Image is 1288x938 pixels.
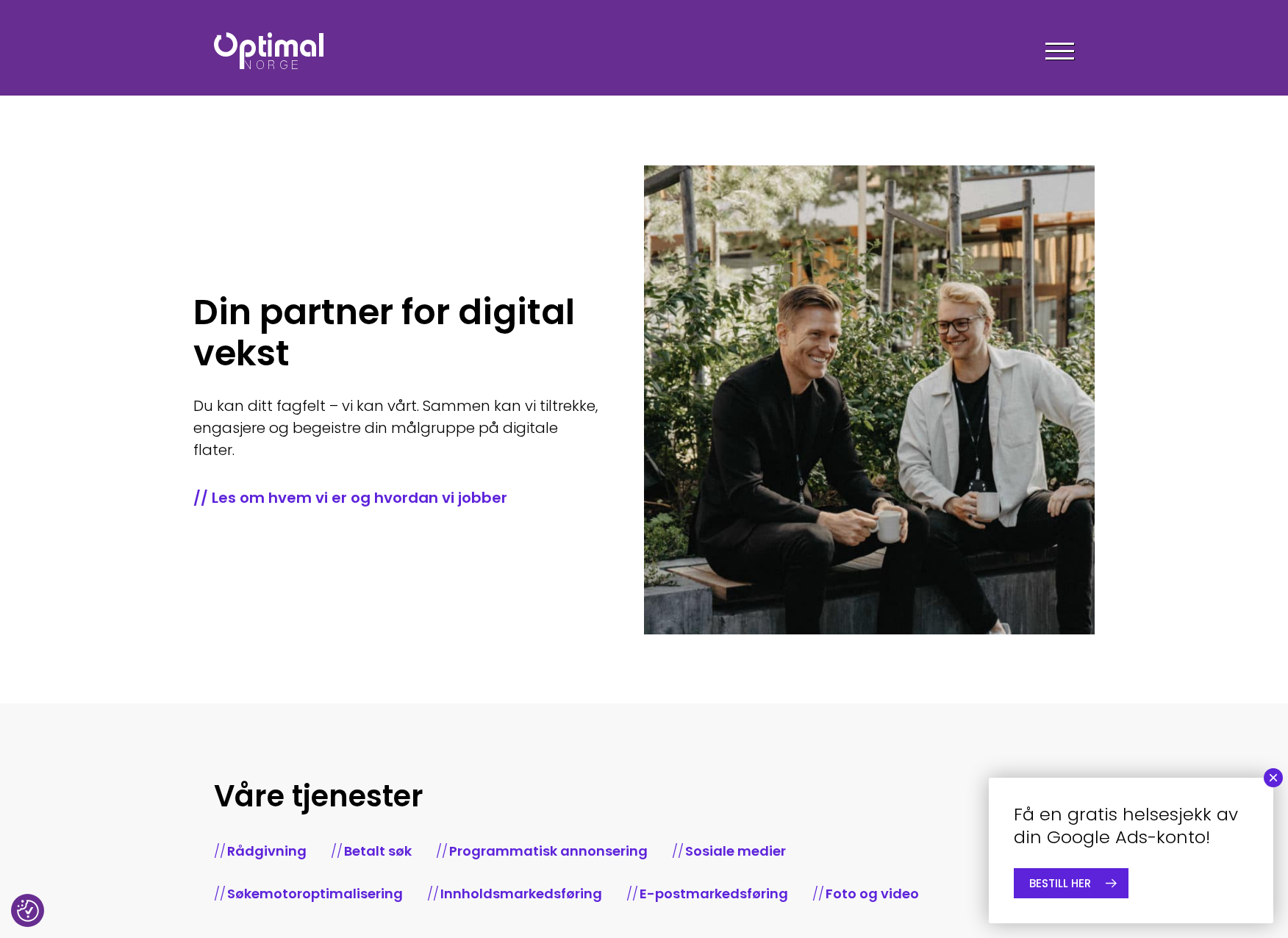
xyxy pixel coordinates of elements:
[17,900,39,922] button: Samtykkepreferanser
[1014,803,1248,848] h4: Få en gratis helsesjekk av din Google Ads-konto!
[193,487,600,508] a: // Les om hvem vi er og hvordan vi jobber
[449,842,648,860] a: Programmatisk annonsering
[193,395,600,461] p: Du kan ditt fagfelt – vi kan vårt. Sammen kan vi tiltrekke, engasjere og begeistre din målgruppe ...
[344,842,412,860] a: Betalt søk
[227,842,307,860] a: Rådgivning
[640,884,788,903] a: E-postmarkedsføring
[193,292,600,374] h1: Din partner for digital vekst
[685,842,786,860] a: Sosiale medier
[227,884,403,903] a: Søkemotoroptimalisering
[1014,868,1128,898] a: BESTILL HER
[440,884,602,903] a: Innholdsmarkedsføring
[17,900,39,922] img: Revisit consent button
[214,32,323,69] img: Optimal Norge
[214,777,1074,815] h2: Våre tjenester
[826,884,919,903] a: Foto og video
[1264,768,1283,787] button: Close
